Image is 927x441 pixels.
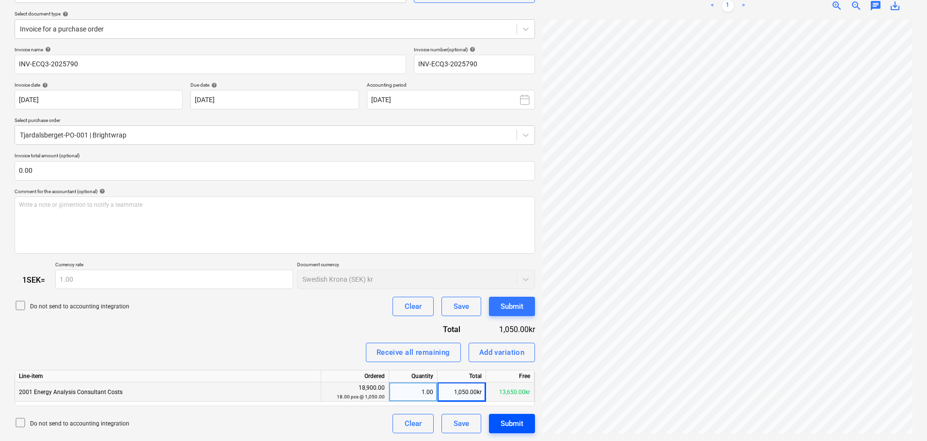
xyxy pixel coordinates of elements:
[389,370,438,382] div: Quantity
[879,395,927,441] iframe: Chat Widget
[337,394,385,399] small: 18.00 pcs @ 1,050.00
[15,152,535,161] p: Invoice total amount (optional)
[489,297,535,316] button: Submit
[19,389,123,395] span: 2001 Energy Analysis Consultant Costs
[409,324,476,335] div: Total
[97,188,105,194] span: help
[367,90,535,109] button: [DATE]
[501,300,523,313] div: Submit
[15,82,183,88] div: Invoice date
[377,346,450,359] div: Receive all remaining
[15,90,183,109] input: Invoice date not specified
[190,90,359,109] input: Due date not specified
[40,82,48,88] span: help
[501,417,523,430] div: Submit
[441,297,481,316] button: Save
[15,46,406,53] div: Invoice name
[468,46,475,52] span: help
[30,303,129,311] p: Do not send to accounting integration
[366,343,461,362] button: Receive all remaining
[15,275,55,285] div: 1 SEK =
[15,370,321,382] div: Line-item
[486,370,534,382] div: Free
[321,370,389,382] div: Ordered
[438,382,486,402] div: 1,050.00kr
[414,46,535,53] div: Invoice number (optional)
[15,117,535,125] p: Select purchase order
[15,188,535,195] div: Comment for the accountant (optional)
[486,382,534,402] div: 13,650.00kr
[454,300,469,313] div: Save
[209,82,217,88] span: help
[30,420,129,428] p: Do not send to accounting integration
[469,343,535,362] button: Add variation
[438,370,486,382] div: Total
[55,261,293,270] p: Currency rate
[414,55,535,74] input: Invoice number
[43,46,51,52] span: help
[441,414,481,433] button: Save
[61,11,68,17] span: help
[405,300,422,313] div: Clear
[476,324,535,335] div: 1,050.00kr
[367,82,535,90] p: Accounting period
[325,383,385,401] div: 18,900.00
[479,346,525,359] div: Add variation
[405,417,422,430] div: Clear
[297,261,535,270] p: Document currency
[393,414,434,433] button: Clear
[393,297,434,316] button: Clear
[15,11,535,17] div: Select document type
[454,417,469,430] div: Save
[15,55,406,74] input: Invoice name
[190,82,359,88] div: Due date
[393,382,433,402] div: 1.00
[489,414,535,433] button: Submit
[15,161,535,181] input: Invoice total amount (optional)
